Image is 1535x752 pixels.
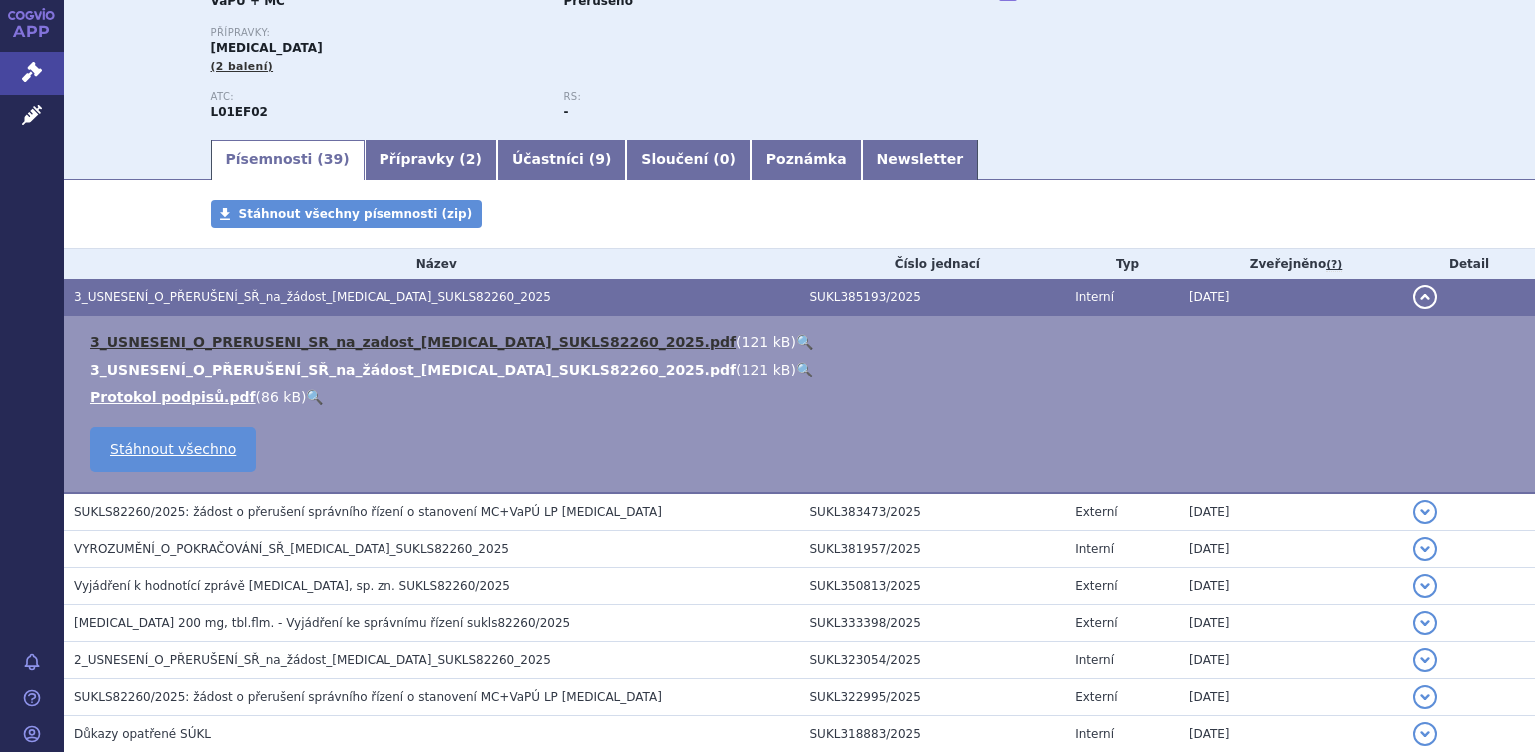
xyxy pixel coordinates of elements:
[90,389,256,405] a: Protokol podpisů.pdf
[211,27,918,39] p: Přípravky:
[211,200,483,228] a: Stáhnout všechny písemnosti (zip)
[239,207,473,221] span: Stáhnout všechny písemnosti (zip)
[800,531,1066,568] td: SUKL381957/2025
[564,91,898,103] p: RS:
[595,151,605,167] span: 9
[90,332,1515,352] li: ( )
[1075,542,1114,556] span: Interní
[211,60,274,73] span: (2 balení)
[365,140,497,180] a: Přípravky (2)
[1179,249,1403,279] th: Zveřejněno
[1075,727,1114,741] span: Interní
[800,642,1066,679] td: SUKL323054/2025
[1413,611,1437,635] button: detail
[1075,290,1114,304] span: Interní
[1179,605,1403,642] td: [DATE]
[800,279,1066,316] td: SUKL385193/2025
[796,362,813,377] a: 🔍
[1413,648,1437,672] button: detail
[74,505,662,519] span: SUKLS82260/2025: žádost o přerušení správního řízení o stanovení MC+VaPÚ LP Kisqali
[74,653,551,667] span: 2_USNESENÍ_O_PŘERUŠENÍ_SŘ_na_žádost_KISQALI_SUKLS82260_2025
[74,542,509,556] span: VYROZUMĚNÍ_O_POKRAČOVÁNÍ_SŘ_KISQALI_SUKLS82260_2025
[1075,505,1117,519] span: Externí
[800,605,1066,642] td: SUKL333398/2025
[626,140,750,180] a: Sloučení (0)
[64,249,800,279] th: Název
[1326,258,1342,272] abbr: (?)
[800,249,1066,279] th: Číslo jednací
[1413,722,1437,746] button: detail
[800,679,1066,716] td: SUKL322995/2025
[1075,690,1117,704] span: Externí
[90,360,1515,379] li: ( )
[74,290,551,304] span: 3_USNESENÍ_O_PŘERUŠENÍ_SŘ_na_žádost_KISQALI_SUKLS82260_2025
[211,41,323,55] span: [MEDICAL_DATA]
[1413,574,1437,598] button: detail
[1179,679,1403,716] td: [DATE]
[1179,279,1403,316] td: [DATE]
[796,334,813,350] a: 🔍
[74,727,211,741] span: Důkazy opatřené SÚKL
[720,151,730,167] span: 0
[1413,285,1437,309] button: detail
[1179,493,1403,531] td: [DATE]
[1413,685,1437,709] button: detail
[90,362,736,377] a: 3_USNESENÍ_O_PŘERUŠENÍ_SŘ_na_žádost_[MEDICAL_DATA]_SUKLS82260_2025.pdf
[1075,616,1117,630] span: Externí
[1179,531,1403,568] td: [DATE]
[306,389,323,405] a: 🔍
[74,616,570,630] span: KISQALI 200 mg, tbl.flm. - Vyjádření ke správnímu řízení sukls82260/2025
[1413,537,1437,561] button: detail
[800,493,1066,531] td: SUKL383473/2025
[751,140,862,180] a: Poznámka
[324,151,343,167] span: 39
[1179,568,1403,605] td: [DATE]
[261,389,301,405] span: 86 kB
[1075,653,1114,667] span: Interní
[1065,249,1179,279] th: Typ
[1403,249,1535,279] th: Detail
[564,105,569,119] strong: -
[90,334,736,350] a: 3_USNESENI_O_PRERUSENI_SR_na_zadost_[MEDICAL_DATA]_SUKLS82260_2025.pdf
[497,140,626,180] a: Účastníci (9)
[74,690,662,704] span: SUKLS82260/2025: žádost o přerušení správního řízení o stanovení MC+VaPÚ LP Kisqali
[211,91,544,103] p: ATC:
[211,140,365,180] a: Písemnosti (39)
[1413,500,1437,524] button: detail
[466,151,476,167] span: 2
[1179,642,1403,679] td: [DATE]
[742,334,791,350] span: 121 kB
[742,362,791,377] span: 121 kB
[862,140,979,180] a: Newsletter
[90,387,1515,407] li: ( )
[74,579,510,593] span: Vyjádření k hodnotící zprávě KISQALI, sp. zn. SUKLS82260/2025
[90,427,256,472] a: Stáhnout všechno
[1075,579,1117,593] span: Externí
[211,105,268,119] strong: RIBOCIKLIB
[800,568,1066,605] td: SUKL350813/2025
